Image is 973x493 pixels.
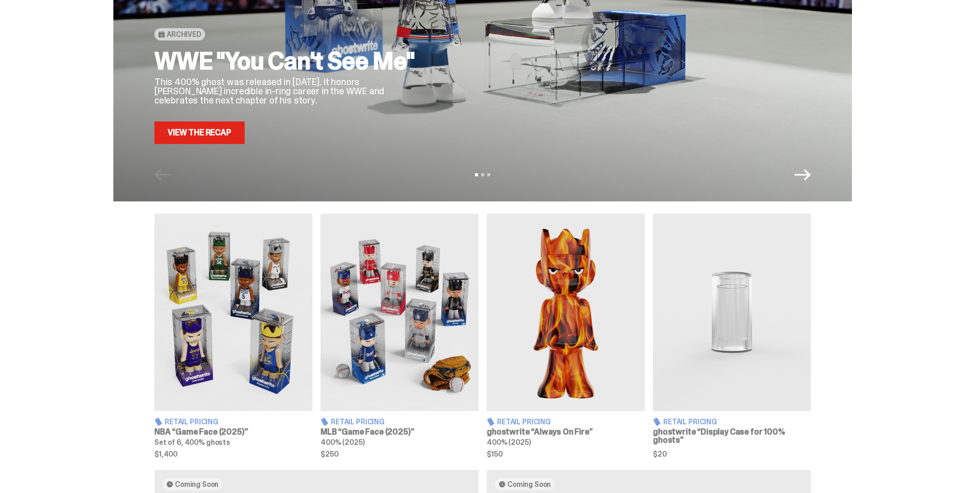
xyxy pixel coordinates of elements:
[497,418,551,425] span: Retail Pricing
[487,438,530,447] span: 400% (2025)
[331,418,385,425] span: Retail Pricing
[487,450,645,458] span: $150
[154,49,421,73] h2: WWE "You Can't See Me"
[154,121,245,144] a: View the Recap
[487,214,645,411] img: Always On Fire
[321,428,479,436] h3: MLB “Game Face (2025)”
[475,173,478,176] button: View slide 1
[175,480,219,488] span: Coming Soon
[653,450,811,458] span: $20
[321,450,479,458] span: $250
[487,428,645,436] h3: ghostwrite “Always On Fire”
[321,438,364,447] span: 400% (2025)
[481,173,484,176] button: View slide 2
[795,167,811,183] button: Next
[653,214,811,458] a: Display Case for 100% ghosts Retail Pricing
[321,214,479,411] img: Game Face (2025)
[487,214,645,458] a: Always On Fire Retail Pricing
[154,214,312,411] img: Game Face (2025)
[167,30,201,38] span: Archived
[154,428,312,436] h3: NBA “Game Face (2025)”
[154,438,230,447] span: Set of 6, 400% ghosts
[507,480,551,488] span: Coming Soon
[154,214,312,458] a: Game Face (2025) Retail Pricing
[154,77,421,105] p: This 400% ghost was released in [DATE]. It honors [PERSON_NAME] incredible in-ring career in the ...
[663,418,717,425] span: Retail Pricing
[653,428,811,444] h3: ghostwrite “Display Case for 100% ghosts”
[653,214,811,411] img: Display Case for 100% ghosts
[321,214,479,458] a: Game Face (2025) Retail Pricing
[165,418,219,425] span: Retail Pricing
[154,450,312,458] span: $1,400
[487,173,490,176] button: View slide 3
